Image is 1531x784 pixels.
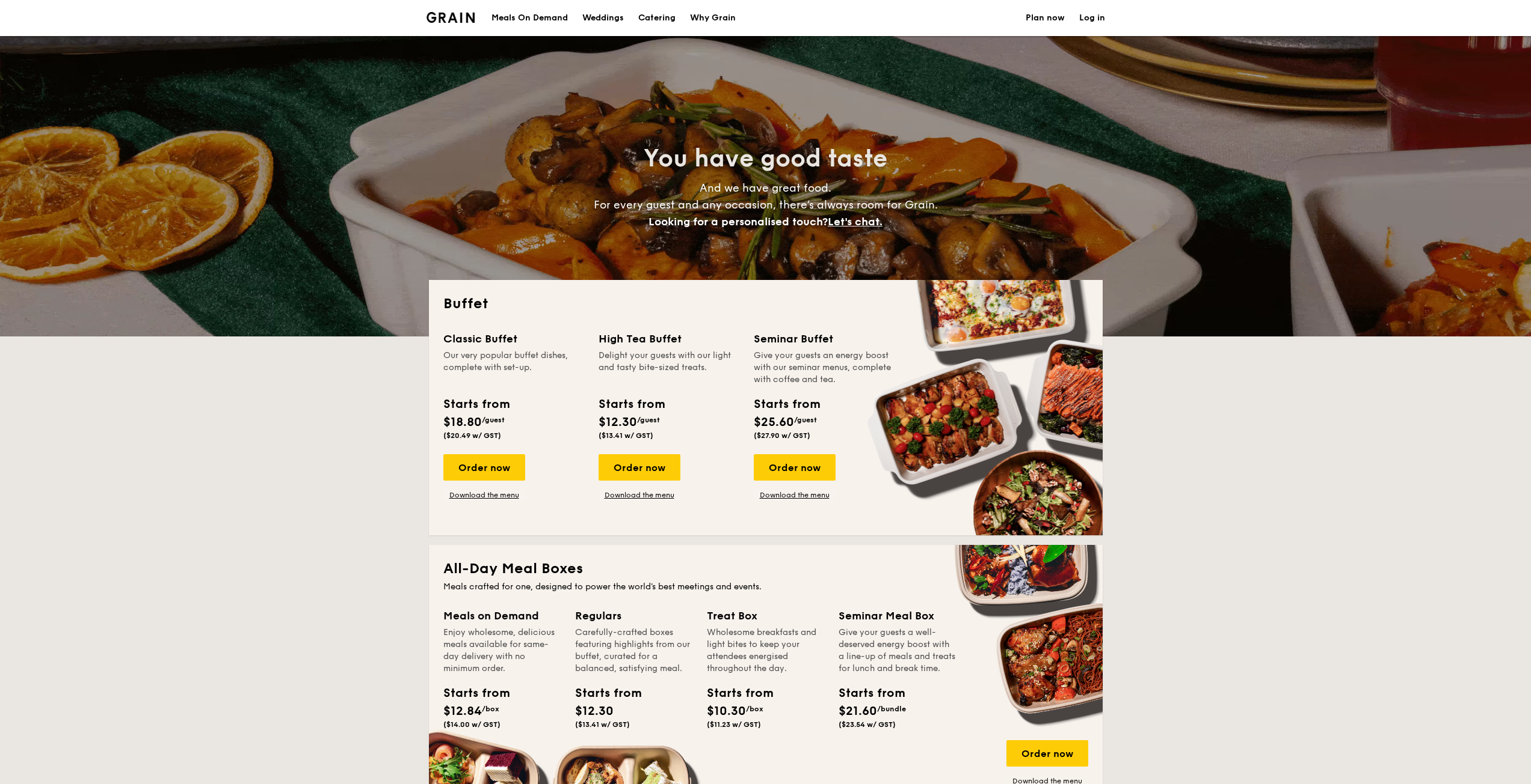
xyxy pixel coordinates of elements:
[599,415,637,430] span: $12.30
[443,627,561,675] div: Enjoy wholesome, delicious meals available for same-day delivery with no minimum order.
[707,704,746,719] span: $10.30
[754,431,810,440] span: ($27.90 w/ GST)
[828,215,883,228] span: Let's chat.
[443,330,584,347] div: Classic Buffet
[443,559,1088,579] h2: All-Day Meal Boxes
[443,454,525,481] div: Order now
[754,490,836,500] a: Download the menu
[575,684,629,702] div: Starts from
[443,684,497,702] div: Starts from
[754,415,794,430] span: $25.60
[599,490,680,500] a: Download the menu
[754,454,836,481] div: Order now
[644,144,887,173] span: You have good taste
[443,415,482,430] span: $18.80
[443,490,525,500] a: Download the menu
[707,607,824,624] div: Treat Box
[754,395,819,413] div: Starts from
[707,627,824,675] div: Wholesome breakfasts and light bites to keep your attendees energised throughout the day.
[427,12,475,23] a: Logotype
[746,705,763,713] span: /box
[575,607,692,624] div: Regulars
[599,431,653,440] span: ($13.41 w/ GST)
[839,684,893,702] div: Starts from
[443,720,501,729] span: ($14.00 w/ GST)
[482,705,499,713] span: /box
[648,215,828,228] span: Looking for a personalised touch?
[839,720,896,729] span: ($23.54 w/ GST)
[839,607,956,624] div: Seminar Meal Box
[443,395,509,413] div: Starts from
[707,684,761,702] div: Starts from
[599,395,664,413] div: Starts from
[599,454,680,481] div: Order now
[839,704,877,719] span: $21.60
[839,627,956,675] div: Give your guests a well-deserved energy boost with a line-up of meals and treats for lunch and br...
[575,704,614,719] span: $12.30
[575,627,692,675] div: Carefully-crafted boxes featuring highlights from our buffet, curated for a balanced, satisfying ...
[599,330,739,347] div: High Tea Buffet
[443,350,584,386] div: Our very popular buffet dishes, complete with set-up.
[877,705,906,713] span: /bundle
[599,350,739,386] div: Delight your guests with our light and tasty bite-sized treats.
[443,581,1088,593] div: Meals crafted for one, designed to power the world's best meetings and events.
[427,12,475,23] img: Grain
[443,431,501,440] span: ($20.49 w/ GST)
[594,181,938,228] span: And we have great food. For every guest and any occasion, there’s always room for Grain.
[707,720,761,729] span: ($11.23 w/ GST)
[754,330,895,347] div: Seminar Buffet
[754,350,895,386] div: Give your guests an energy boost with our seminar menus, complete with coffee and tea.
[575,720,630,729] span: ($13.41 w/ GST)
[443,704,482,719] span: $12.84
[637,416,660,424] span: /guest
[443,294,1088,314] h2: Buffet
[1006,740,1088,767] div: Order now
[794,416,817,424] span: /guest
[482,416,505,424] span: /guest
[443,607,561,624] div: Meals on Demand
